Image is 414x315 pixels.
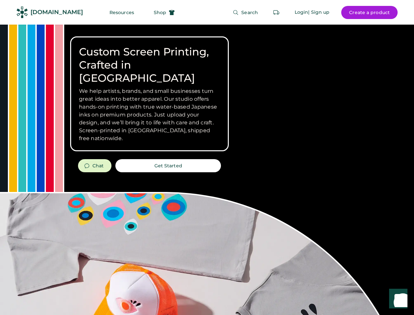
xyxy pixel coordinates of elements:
button: Chat [78,159,111,172]
span: Shop [154,10,166,15]
button: Get Started [115,159,221,172]
h3: We help artists, brands, and small businesses turn great ideas into better apparel. Our studio of... [79,87,220,142]
div: [DOMAIN_NAME] [30,8,83,16]
button: Search [225,6,266,19]
button: Shop [146,6,183,19]
iframe: Front Chat [383,285,411,314]
button: Retrieve an order [270,6,283,19]
div: Login [295,9,308,16]
h1: Custom Screen Printing, Crafted in [GEOGRAPHIC_DATA] [79,45,220,85]
button: Resources [102,6,142,19]
span: Search [241,10,258,15]
button: Create a product [341,6,398,19]
div: | Sign up [308,9,329,16]
img: Rendered Logo - Screens [16,7,28,18]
